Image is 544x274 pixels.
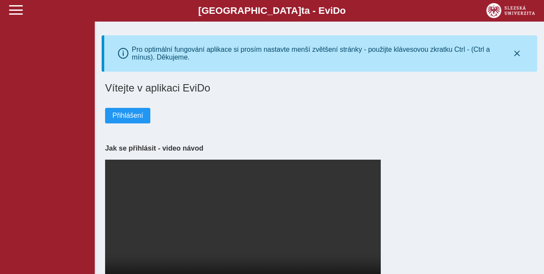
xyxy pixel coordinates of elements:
[340,5,346,16] span: o
[486,3,535,18] img: logo_web_su.png
[301,5,304,16] span: t
[105,108,150,123] button: Přihlášení
[333,5,340,16] span: D
[132,46,511,61] div: Pro optimální fungování aplikace si prosím nastavte menší zvětšení stránky - použijte klávesovou ...
[112,112,143,120] span: Přihlášení
[105,144,534,152] h3: Jak se přihlásit - video návod
[26,5,518,16] b: [GEOGRAPHIC_DATA] a - Evi
[105,82,534,94] h1: Vítejte v aplikaci EviDo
